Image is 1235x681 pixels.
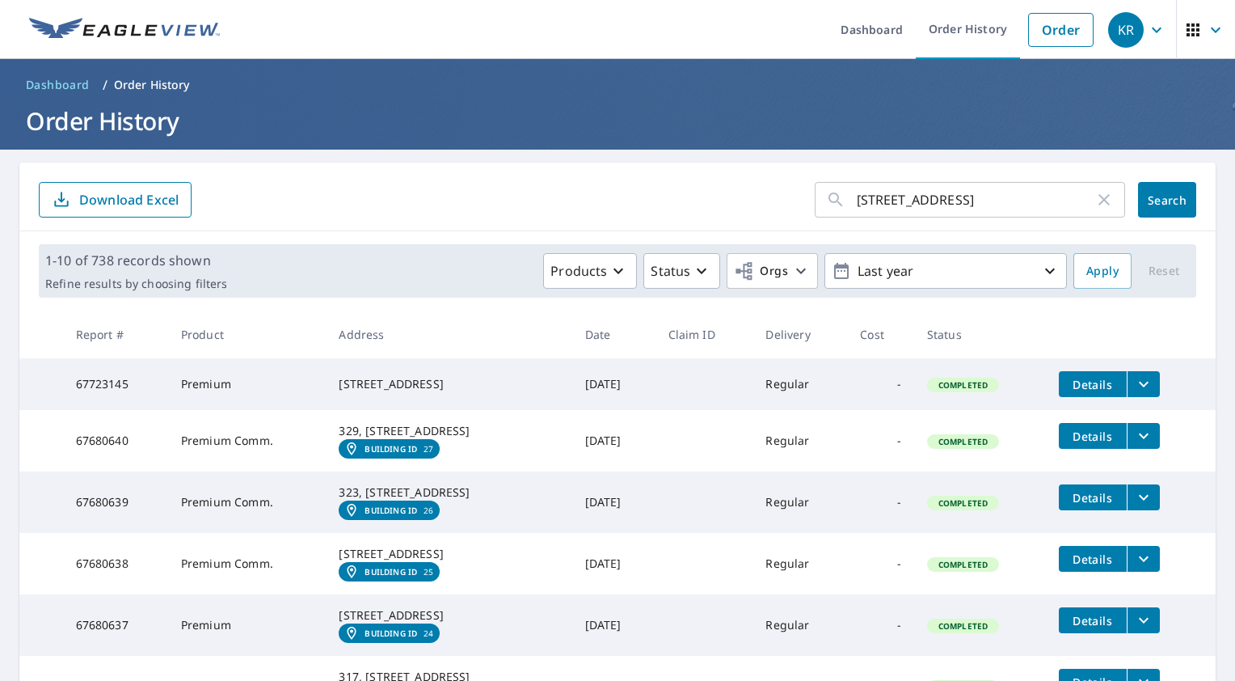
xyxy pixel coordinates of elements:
button: Last year [824,253,1067,289]
button: detailsBtn-67680637 [1059,607,1127,633]
button: detailsBtn-67680638 [1059,546,1127,572]
span: Details [1069,490,1117,505]
th: Date [572,311,655,358]
span: Details [1069,429,1117,444]
div: [STREET_ADDRESS] [339,376,558,392]
span: Details [1069,613,1117,628]
td: Regular [752,410,847,472]
th: Product [168,311,327,358]
nav: breadcrumb [19,72,1216,98]
div: 323, [STREET_ADDRESS] [339,484,558,501]
div: KR [1108,12,1144,48]
a: Dashboard [19,72,96,98]
td: Premium Comm. [168,472,327,533]
button: Apply [1073,253,1132,289]
a: Building ID26 [339,501,440,520]
td: - [847,410,914,472]
th: Report # [63,311,168,358]
button: Orgs [727,253,818,289]
li: / [103,75,107,95]
span: Search [1151,192,1183,208]
td: - [847,594,914,656]
td: 67680637 [63,594,168,656]
td: Premium [168,594,327,656]
span: Completed [929,436,997,447]
th: Cost [847,311,914,358]
td: 67723145 [63,358,168,410]
td: 67680640 [63,410,168,472]
button: Download Excel [39,182,192,218]
span: Details [1069,552,1117,567]
td: [DATE] [572,472,655,533]
td: - [847,472,914,533]
button: detailsBtn-67680639 [1059,484,1127,510]
td: [DATE] [572,410,655,472]
em: Building ID [365,505,417,515]
input: Address, Report #, Claim ID, etc. [857,177,1094,222]
td: Premium Comm. [168,533,327,594]
p: Refine results by choosing filters [45,277,227,291]
button: Products [543,253,637,289]
p: Status [651,261,690,281]
em: Building ID [365,567,417,577]
button: filesDropdownBtn-67680638 [1127,546,1160,572]
button: filesDropdownBtn-67723145 [1127,371,1160,397]
img: EV Logo [29,18,220,42]
span: Completed [929,620,997,632]
th: Address [326,311,571,358]
div: 329, [STREET_ADDRESS] [339,423,558,439]
div: [STREET_ADDRESS] [339,546,558,562]
em: Building ID [365,444,417,454]
td: [DATE] [572,594,655,656]
span: Apply [1086,261,1119,281]
td: [DATE] [572,533,655,594]
span: Details [1069,377,1117,392]
em: Building ID [365,628,417,638]
button: filesDropdownBtn-67680639 [1127,484,1160,510]
button: Search [1138,182,1196,218]
td: - [847,358,914,410]
td: Regular [752,472,847,533]
td: Regular [752,533,847,594]
a: Building ID27 [339,439,440,459]
button: filesDropdownBtn-67680640 [1127,423,1160,449]
td: Premium [168,358,327,410]
td: 67680639 [63,472,168,533]
a: Order [1028,13,1094,47]
button: detailsBtn-67723145 [1059,371,1127,397]
a: Building ID24 [339,624,440,643]
p: 1-10 of 738 records shown [45,251,227,270]
th: Status [914,311,1046,358]
th: Claim ID [655,311,753,358]
h1: Order History [19,104,1216,137]
button: filesDropdownBtn-67680637 [1127,607,1160,633]
p: Order History [114,77,190,93]
span: Completed [929,497,997,509]
td: 67680638 [63,533,168,594]
button: detailsBtn-67680640 [1059,423,1127,449]
td: Premium Comm. [168,410,327,472]
td: [DATE] [572,358,655,410]
span: Completed [929,559,997,570]
p: Download Excel [79,191,179,209]
a: Building ID25 [339,562,440,582]
td: Regular [752,594,847,656]
th: Delivery [752,311,847,358]
span: Completed [929,379,997,391]
span: Orgs [734,261,788,281]
span: Dashboard [26,77,90,93]
button: Status [643,253,720,289]
p: Last year [851,257,1040,286]
td: - [847,533,914,594]
div: [STREET_ADDRESS] [339,607,558,624]
p: Products [550,261,607,281]
td: Regular [752,358,847,410]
